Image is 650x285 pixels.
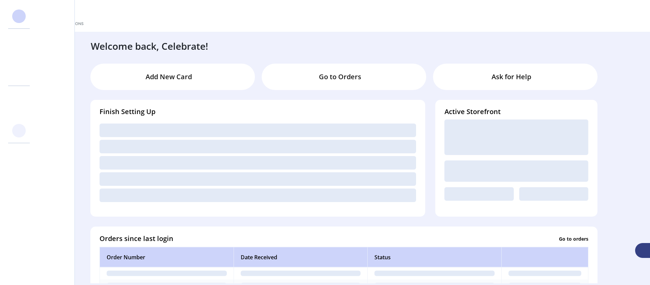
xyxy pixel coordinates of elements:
h4: Orders since last login [100,234,173,244]
th: Status [367,247,501,267]
p: Go to Orders [319,72,361,82]
button: menu [626,10,636,21]
th: Date Received [234,247,368,267]
th: Order Number [100,247,234,267]
p: Add New Card [146,72,192,82]
h4: Finish Setting Up [100,107,416,117]
button: menu [578,10,589,21]
h4: Active Storefront [445,107,588,117]
p: Go to orders [559,235,588,242]
button: Publisher Panel [602,10,613,21]
p: Ask for Help [492,72,531,82]
h3: Welcome back, Celebrate! [91,39,208,53]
